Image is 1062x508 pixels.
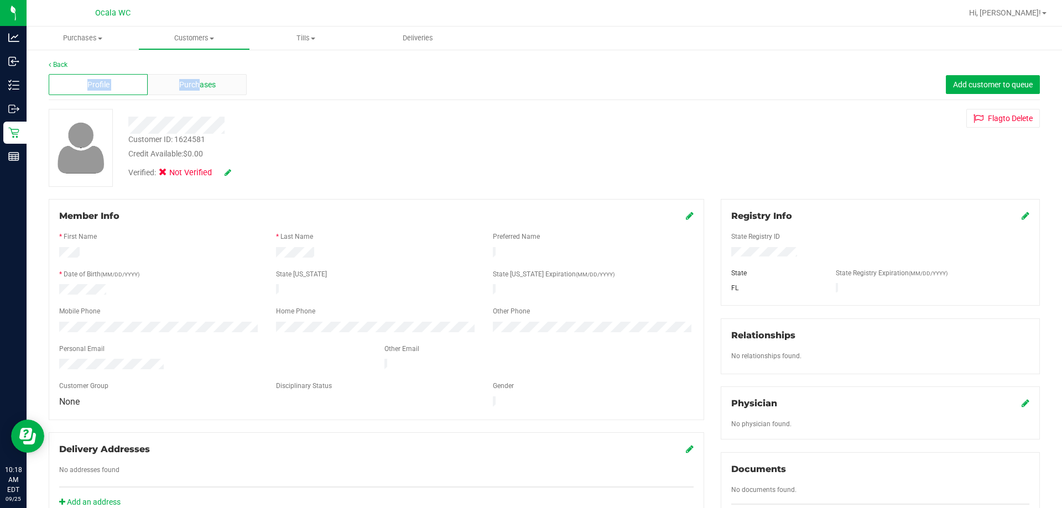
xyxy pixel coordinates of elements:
span: Delivery Addresses [59,444,150,454]
label: Disciplinary Status [276,381,332,391]
button: Add customer to queue [946,75,1040,94]
inline-svg: Outbound [8,103,19,114]
label: Personal Email [59,344,105,354]
label: Date of Birth [64,269,139,279]
span: Customers [139,33,249,43]
inline-svg: Reports [8,151,19,162]
span: Not Verified [169,167,214,179]
a: Customers [138,27,250,50]
span: Relationships [731,330,795,341]
span: Tills [251,33,361,43]
label: Home Phone [276,306,315,316]
label: No relationships found. [731,351,801,361]
span: Member Info [59,211,119,221]
inline-svg: Inventory [8,80,19,91]
a: Purchases [27,27,138,50]
span: None [59,396,80,407]
span: Purchases [27,33,138,43]
label: No addresses found [59,465,119,475]
label: State [US_STATE] Expiration [493,269,615,279]
span: Ocala WC [95,8,131,18]
p: 09/25 [5,495,22,503]
span: No documents found. [731,486,796,494]
span: Purchases [179,79,216,91]
inline-svg: Analytics [8,32,19,43]
label: State Registry Expiration [836,268,948,278]
span: (MM/DD/YYYY) [909,270,948,276]
label: Other Phone [493,306,530,316]
label: Other Email [384,344,419,354]
div: Credit Available: [128,148,616,160]
a: Tills [250,27,362,50]
span: (MM/DD/YYYY) [101,271,139,277]
label: Mobile Phone [59,306,100,316]
span: No physician found. [731,420,792,428]
span: $0.00 [183,149,203,158]
iframe: Resource center [11,420,44,453]
span: (MM/DD/YYYY) [576,271,615,277]
label: Gender [493,381,514,391]
span: Physician [731,398,777,409]
div: State [723,268,828,278]
a: Back [49,61,67,69]
label: First Name [64,232,97,242]
div: Verified: [128,167,231,179]
p: 10:18 AM EDT [5,465,22,495]
button: Flagto Delete [966,109,1040,128]
label: Preferred Name [493,232,540,242]
label: State [US_STATE] [276,269,327,279]
span: Hi, [PERSON_NAME]! [969,8,1041,17]
span: Add customer to queue [953,80,1033,89]
span: Profile [87,79,110,91]
span: Registry Info [731,211,792,221]
inline-svg: Retail [8,127,19,138]
inline-svg: Inbound [8,56,19,67]
span: Deliveries [388,33,448,43]
label: Last Name [280,232,313,242]
label: Customer Group [59,381,108,391]
span: Documents [731,464,786,474]
label: State Registry ID [731,232,780,242]
a: Deliveries [362,27,473,50]
div: Customer ID: 1624581 [128,134,205,145]
a: Add an address [59,497,121,506]
div: FL [723,283,828,293]
img: user-icon.png [52,119,110,176]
